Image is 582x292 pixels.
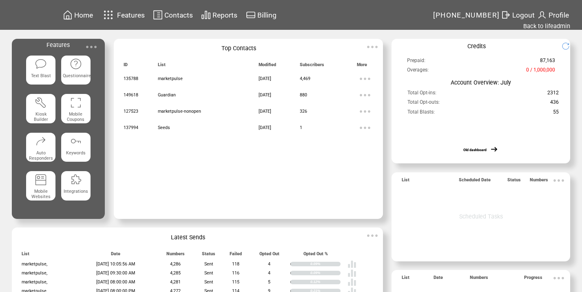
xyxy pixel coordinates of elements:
[158,109,201,114] span: marketpulse-nonopen
[101,8,115,22] img: features.svg
[512,11,535,19] span: Logout
[268,279,270,285] span: 5
[463,148,487,152] a: Old dashboard
[407,99,440,108] span: Total Opt-outs:
[201,10,211,20] img: chart.svg
[300,109,307,114] span: 326
[268,270,270,276] span: 4
[232,261,239,267] span: 118
[524,275,542,283] span: Progress
[259,125,271,130] span: [DATE]
[259,109,271,114] span: [DATE]
[31,73,51,78] span: Text Blast
[96,279,135,285] span: [DATE] 08:00:00 AM
[96,270,135,276] span: [DATE] 09:30:00 AM
[407,58,425,67] span: Prepaid:
[100,7,146,23] a: Features
[549,11,569,19] span: Profile
[310,262,341,266] div: 0.09%
[357,87,373,103] img: ellypsis.svg
[22,279,47,285] span: marketpulse,
[451,79,511,86] span: Account Overview: July
[357,62,367,71] span: More
[500,9,536,21] a: Logout
[204,270,213,276] span: Sent
[170,279,181,285] span: 4,281
[212,11,237,19] span: Reports
[63,10,73,20] img: home.svg
[158,125,170,130] span: Seeds
[153,10,163,20] img: contacts.svg
[402,275,409,283] span: List
[26,94,55,127] a: Kiosk Builder
[407,67,429,76] span: Overages:
[259,251,279,260] span: Opted Out
[74,11,93,19] span: Home
[459,177,491,186] span: Scheduled Date
[22,261,47,267] span: marketpulse,
[268,261,270,267] span: 4
[347,278,356,287] img: poll%20-%20white.svg
[259,62,276,71] span: Modified
[407,90,436,99] span: Total Opt-ins:
[158,62,166,71] span: List
[170,270,181,276] span: 4,285
[35,58,46,70] img: text-blast.svg
[26,56,55,88] a: Text Blast
[550,99,559,108] span: 436
[310,280,341,284] div: 0.12%
[61,94,91,127] a: Mobile Coupons
[46,42,70,48] span: Features
[364,39,381,55] img: ellypsis.svg
[551,172,567,189] img: ellypsis.svg
[523,22,570,30] a: Back to lifeadmin
[300,92,307,98] span: 880
[152,9,194,21] a: Contacts
[364,227,381,244] img: ellypsis.svg
[70,58,82,70] img: questionnaire.svg
[117,11,145,19] span: Features
[357,103,373,120] img: ellypsis.svg
[171,234,205,241] span: Latest Sends
[300,62,324,71] span: Subscribers
[124,92,138,98] span: 149618
[507,177,521,186] span: Status
[551,270,567,286] img: ellypsis.svg
[357,120,373,136] img: ellypsis.svg
[35,97,46,109] img: tool%201.svg
[164,11,193,19] span: Contacts
[434,275,443,283] span: Date
[124,109,138,114] span: 127523
[562,42,575,50] img: refresh.png
[204,261,213,267] span: Sent
[66,150,86,156] span: Keywords
[170,261,181,267] span: 4,286
[124,62,128,71] span: ID
[536,9,570,21] a: Profile
[221,45,256,51] span: Top Contacts
[61,133,91,165] a: Keywords
[303,251,328,260] span: Opted Out %
[124,76,138,81] span: 135788
[204,279,213,285] span: Sent
[124,125,138,130] span: 137994
[300,76,310,81] span: 4,469
[26,133,55,165] a: Auto Responders
[70,97,82,109] img: coupons.svg
[158,92,176,98] span: Guardian
[245,9,278,21] a: Billing
[67,111,84,122] span: Mobile Coupons
[407,109,435,118] span: Total Blasts:
[83,39,100,55] img: ellypsis.svg
[26,171,55,204] a: Mobile Websites
[96,261,135,267] span: [DATE] 10:05:56 AM
[459,213,503,220] span: Scheduled Tasks
[310,271,341,275] div: 0.09%
[63,73,91,78] span: Questionnaire
[259,76,271,81] span: [DATE]
[61,171,91,204] a: Integrations
[232,279,239,285] span: 115
[433,11,500,19] span: [PHONE_NUMBER]
[540,58,555,67] span: 87,163
[547,90,559,99] span: 2312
